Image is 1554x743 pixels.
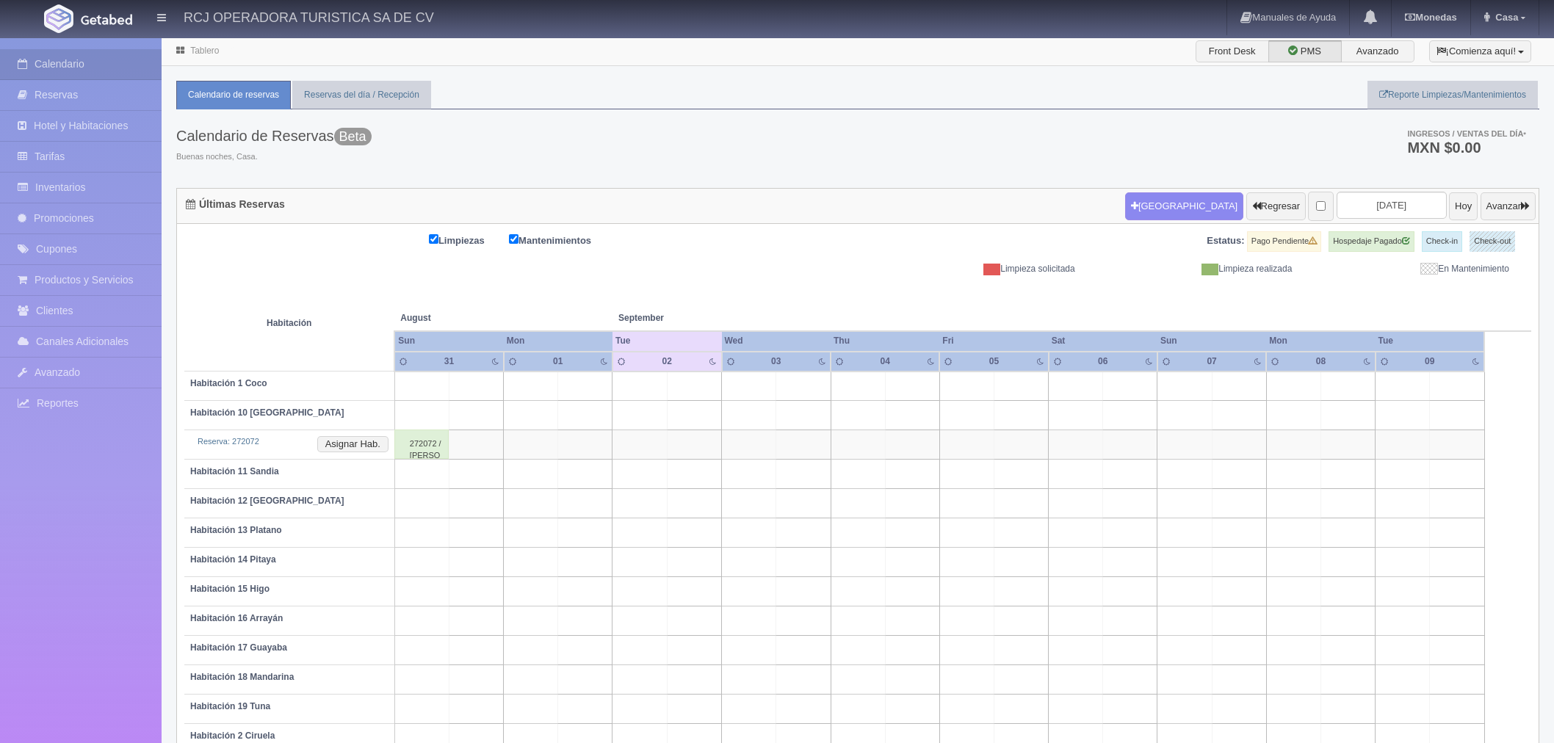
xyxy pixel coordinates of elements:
[1049,331,1157,351] th: Sat
[190,613,283,623] b: Habitación 16 Arrayán
[176,151,372,163] span: Buenas noches, Casa.
[190,672,294,682] b: Habitación 18 Mandarina
[176,81,291,109] a: Calendario de reservas
[1246,192,1306,220] button: Regresar
[1207,234,1244,248] label: Estatus:
[186,199,285,210] h4: Últimas Reservas
[1303,263,1520,275] div: En Mantenimiento
[1481,192,1536,220] button: Avanzar
[317,436,388,452] button: Asignar Hab.
[400,312,607,325] span: August
[977,355,1011,368] div: 05
[722,331,831,351] th: Wed
[1304,355,1337,368] div: 08
[190,496,344,506] b: Habitación 12 [GEOGRAPHIC_DATA]
[429,231,507,248] label: Limpiezas
[1341,40,1414,62] label: Avanzado
[81,14,132,25] img: Getabed
[190,642,287,653] b: Habitación 17 Guayaba
[190,378,267,388] b: Habitación 1 Coco
[509,234,518,244] input: Mantenimientos
[184,7,434,26] h4: RCJ OPERADORA TURISTICA SA DE CV
[1125,192,1243,220] button: [GEOGRAPHIC_DATA]
[1407,140,1526,155] h3: MXN $0.00
[198,437,259,446] a: Reserva: 272072
[869,263,1086,275] div: Limpieza solicitada
[504,331,612,351] th: Mon
[394,430,449,459] div: 272072 / [PERSON_NAME]
[334,128,372,145] span: Beta
[190,525,282,535] b: Habitación 13 Platano
[1429,40,1531,62] button: ¡Comienza aquí!
[1413,355,1447,368] div: 09
[650,355,684,368] div: 02
[1195,355,1229,368] div: 07
[759,355,793,368] div: 03
[190,731,275,741] b: Habitación 2 Ciruela
[1405,12,1456,23] b: Monedas
[44,4,73,33] img: Getabed
[1422,231,1462,252] label: Check-in
[432,355,466,368] div: 31
[831,331,939,351] th: Thu
[292,81,431,109] a: Reservas del día / Recepción
[190,466,279,476] b: Habitación 11 Sandia
[394,331,503,351] th: Sun
[1407,129,1526,138] span: Ingresos / Ventas del día
[1329,231,1414,252] label: Hospedaje Pagado
[1376,331,1484,351] th: Tue
[1268,40,1342,62] label: PMS
[190,46,219,56] a: Tablero
[541,355,575,368] div: 01
[190,701,270,711] b: Habitación 19 Tuna
[1492,12,1518,23] span: Casa
[868,355,902,368] div: 04
[1086,355,1120,368] div: 06
[267,318,311,328] strong: Habitación
[1449,192,1478,220] button: Hoy
[190,554,276,565] b: Habitación 14 Pitaya
[612,331,722,351] th: Tue
[1196,40,1269,62] label: Front Desk
[190,407,344,418] b: Habitación 10 [GEOGRAPHIC_DATA]
[429,234,438,244] input: Limpiezas
[939,331,1048,351] th: Fri
[1247,231,1321,252] label: Pago Pendiente
[176,128,372,144] h3: Calendario de Reservas
[1086,263,1304,275] div: Limpieza realizada
[1157,331,1266,351] th: Sun
[1470,231,1515,252] label: Check-out
[618,312,825,325] span: September
[190,584,270,594] b: Habitación 15 Higo
[1266,331,1375,351] th: Mon
[1367,81,1538,109] a: Reporte Limpiezas/Mantenimientos
[509,231,613,248] label: Mantenimientos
